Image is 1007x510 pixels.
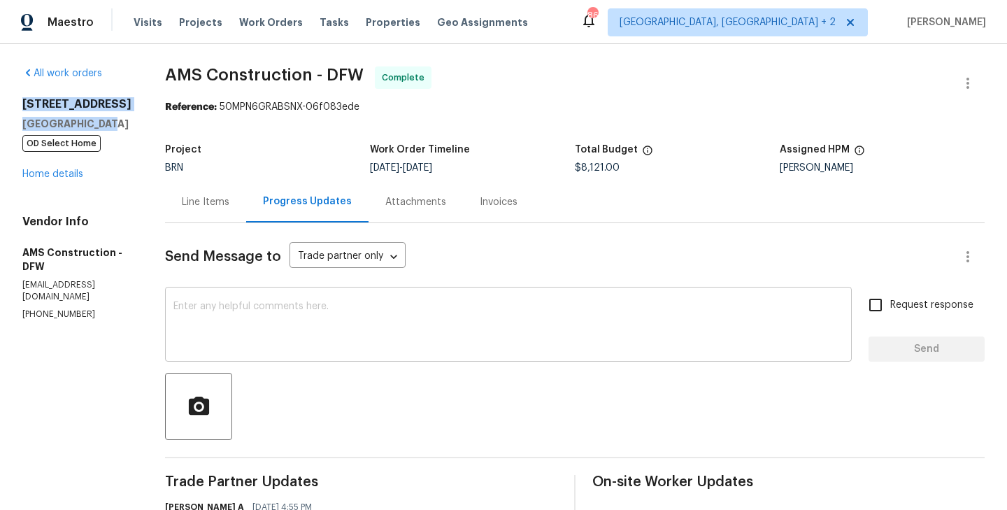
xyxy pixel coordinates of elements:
div: 50MPN6GRABSNX-06f083ede [165,100,985,114]
h5: Assigned HPM [780,145,850,155]
span: The total cost of line items that have been proposed by Opendoor. This sum includes line items th... [642,145,653,163]
h5: Project [165,145,201,155]
span: Projects [179,15,222,29]
div: [PERSON_NAME] [780,163,985,173]
h4: Vendor Info [22,215,131,229]
span: [DATE] [370,163,399,173]
span: OD Select Home [22,135,101,152]
span: [GEOGRAPHIC_DATA], [GEOGRAPHIC_DATA] + 2 [620,15,836,29]
span: [DATE] [403,163,432,173]
div: Attachments [385,195,446,209]
div: Trade partner only [290,246,406,269]
h2: [STREET_ADDRESS] [22,97,131,111]
span: $8,121.00 [575,163,620,173]
span: Properties [366,15,420,29]
a: All work orders [22,69,102,78]
span: - [370,163,432,173]
div: Line Items [182,195,229,209]
span: Send Message to [165,250,281,264]
span: Tasks [320,17,349,27]
h5: Total Budget [575,145,638,155]
span: On-site Worker Updates [592,475,985,489]
span: Request response [890,298,973,313]
p: [EMAIL_ADDRESS][DOMAIN_NAME] [22,279,131,303]
span: Geo Assignments [437,15,528,29]
span: Complete [382,71,430,85]
div: Progress Updates [263,194,352,208]
span: Visits [134,15,162,29]
a: Home details [22,169,83,179]
div: Invoices [480,195,517,209]
span: Work Orders [239,15,303,29]
b: Reference: [165,102,217,112]
span: Maestro [48,15,94,29]
span: BRN [165,163,183,173]
h5: AMS Construction - DFW [22,246,131,274]
h5: Work Order Timeline [370,145,470,155]
span: AMS Construction - DFW [165,66,364,83]
span: The hpm assigned to this work order. [854,145,865,163]
p: [PHONE_NUMBER] [22,309,131,320]
span: Trade Partner Updates [165,475,557,489]
div: 86 [587,8,597,22]
span: [PERSON_NAME] [901,15,986,29]
h5: [GEOGRAPHIC_DATA] [22,117,131,131]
